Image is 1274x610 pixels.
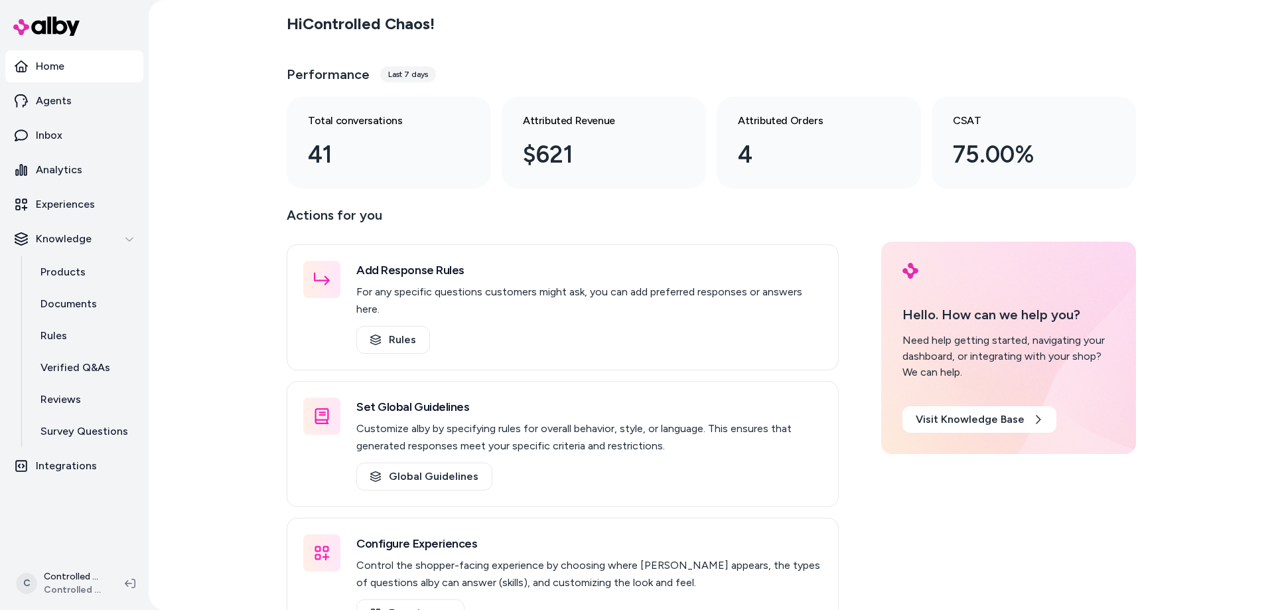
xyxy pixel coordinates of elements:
p: Knowledge [36,231,92,247]
p: Customize alby by specifying rules for overall behavior, style, or language. This ensures that ge... [356,420,822,455]
p: Integrations [36,458,97,474]
h3: Attributed Revenue [523,113,664,129]
p: Control the shopper-facing experience by choosing where [PERSON_NAME] appears, the types of quest... [356,557,822,591]
a: Agents [5,85,143,117]
a: Documents [27,288,143,320]
div: 4 [738,137,879,173]
a: Analytics [5,154,143,186]
a: CSAT 75.00% [932,97,1136,189]
p: Home [36,58,64,74]
a: Home [5,50,143,82]
p: Hello. How can we help you? [902,305,1115,325]
img: alby Logo [13,17,80,36]
a: Rules [27,320,143,352]
p: Analytics [36,162,82,178]
a: Survey Questions [27,416,143,447]
h3: Performance [287,65,370,84]
p: Rules [40,328,67,344]
h3: CSAT [953,113,1094,129]
div: Need help getting started, navigating your dashboard, or integrating with your shop? We can help. [902,333,1115,380]
h3: Total conversations [308,113,449,129]
p: Products [40,264,86,280]
a: Experiences [5,189,143,220]
p: Experiences [36,196,95,212]
p: For any specific questions customers might ask, you can add preferred responses or answers here. [356,283,822,318]
button: CControlled Chaos ShopifyControlled Chaos [8,562,114,605]
a: Rules [356,326,430,354]
img: alby Logo [902,263,918,279]
div: 75.00% [953,137,1094,173]
a: Attributed Revenue $621 [502,97,706,189]
a: Global Guidelines [356,463,492,491]
p: Verified Q&As [40,360,110,376]
a: Inbox [5,119,143,151]
a: Attributed Orders 4 [717,97,921,189]
h2: Hi Controlled Chaos ! [287,14,435,34]
h3: Add Response Rules [356,261,822,279]
a: Reviews [27,384,143,416]
button: Knowledge [5,223,143,255]
span: Controlled Chaos [44,583,104,597]
p: Controlled Chaos Shopify [44,570,104,583]
a: Integrations [5,450,143,482]
a: Verified Q&As [27,352,143,384]
p: Reviews [40,392,81,408]
p: Survey Questions [40,423,128,439]
a: Total conversations 41 [287,97,491,189]
div: Last 7 days [380,66,436,82]
div: 41 [308,137,449,173]
p: Inbox [36,127,62,143]
p: Agents [36,93,72,109]
h3: Configure Experiences [356,534,822,553]
h3: Set Global Guidelines [356,398,822,416]
p: Documents [40,296,97,312]
div: $621 [523,137,664,173]
a: Products [27,256,143,288]
span: C [16,573,37,594]
p: Actions for you [287,204,839,236]
a: Visit Knowledge Base [902,406,1056,433]
h3: Attributed Orders [738,113,879,129]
